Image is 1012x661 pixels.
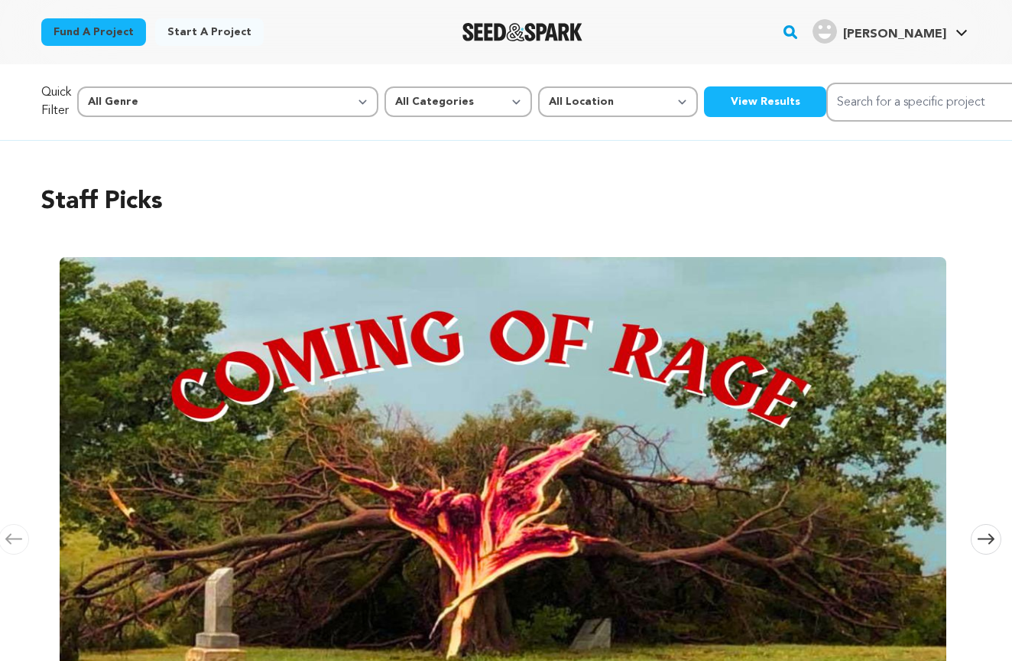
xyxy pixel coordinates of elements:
span: Gabriel Busaneli S.'s Profile [809,16,971,48]
div: Gabriel Busaneli S.'s Profile [813,19,946,44]
img: user.png [813,19,837,44]
button: View Results [704,86,826,117]
a: Start a project [155,18,264,46]
a: Gabriel Busaneli S.'s Profile [809,16,971,44]
img: Seed&Spark Logo Dark Mode [462,23,582,41]
a: Fund a project [41,18,146,46]
span: [PERSON_NAME] [843,28,946,41]
h2: Staff Picks [41,184,971,220]
p: Quick Filter [41,83,71,120]
a: Seed&Spark Homepage [462,23,582,41]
